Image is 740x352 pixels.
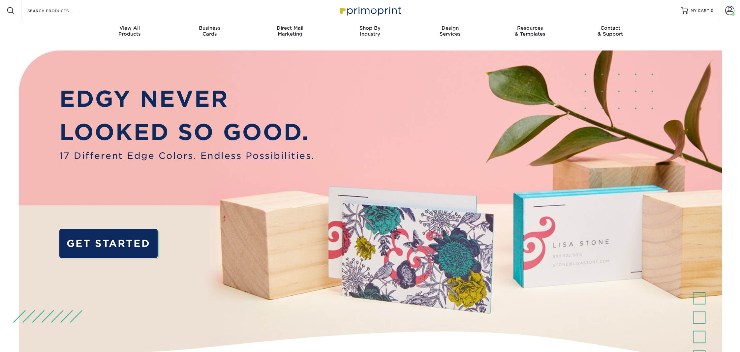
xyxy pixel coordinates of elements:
[90,25,170,37] div: Products
[59,116,315,149] p: LOOKED SO GOOD.
[250,25,330,37] div: Marketing
[90,25,170,31] span: View All
[250,21,330,42] a: Direct MailMarketing
[490,25,570,37] div: & Templates
[330,25,410,37] div: Industry
[250,25,330,31] span: Direct Mail
[90,21,170,42] a: View AllProducts
[27,7,91,15] input: SEARCH PRODUCTS.....
[570,21,650,42] a: Contact& Support
[330,25,410,31] span: Shop By
[410,25,490,37] div: Services
[490,21,570,42] a: Resources& Templates
[330,21,410,42] a: Shop ByIndustry
[170,21,250,42] a: BusinessCards
[59,229,158,258] a: GET STARTED
[59,149,315,162] span: 17 Different Edge Colors. Endless Possibilities.
[570,25,650,31] span: Contact
[410,21,490,42] a: DesignServices
[170,25,250,31] span: Business
[170,25,250,37] div: Cards
[490,25,570,31] span: Resources
[691,8,709,14] span: MY CART
[410,25,490,31] span: Design
[570,25,650,37] div: & Support
[337,3,403,17] img: Primoprint
[59,82,315,116] p: EDGY NEVER
[711,8,714,13] span: 0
